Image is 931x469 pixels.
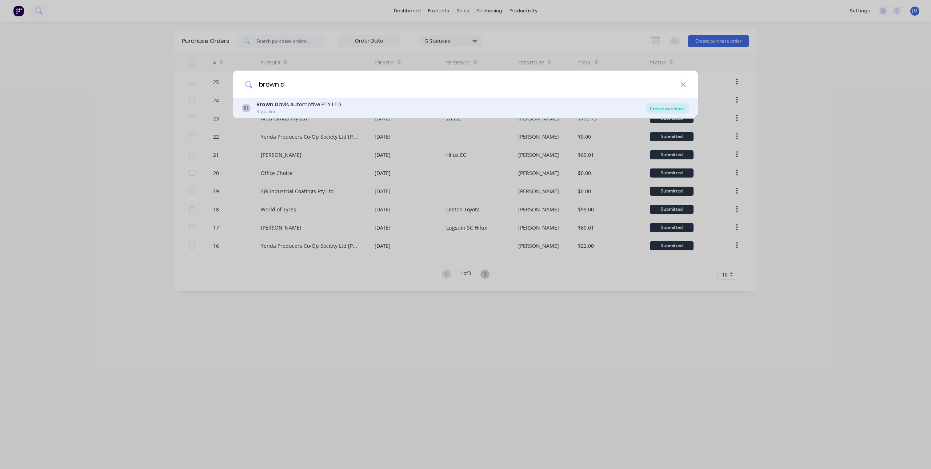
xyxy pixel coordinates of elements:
div: avis Automotive PTY LTD [256,101,341,108]
div: Create purchase [646,103,689,114]
b: Brown D [256,101,279,108]
div: BL [242,104,251,112]
input: Enter a supplier name to create a new order... [253,71,680,98]
div: Supplier [256,108,341,115]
